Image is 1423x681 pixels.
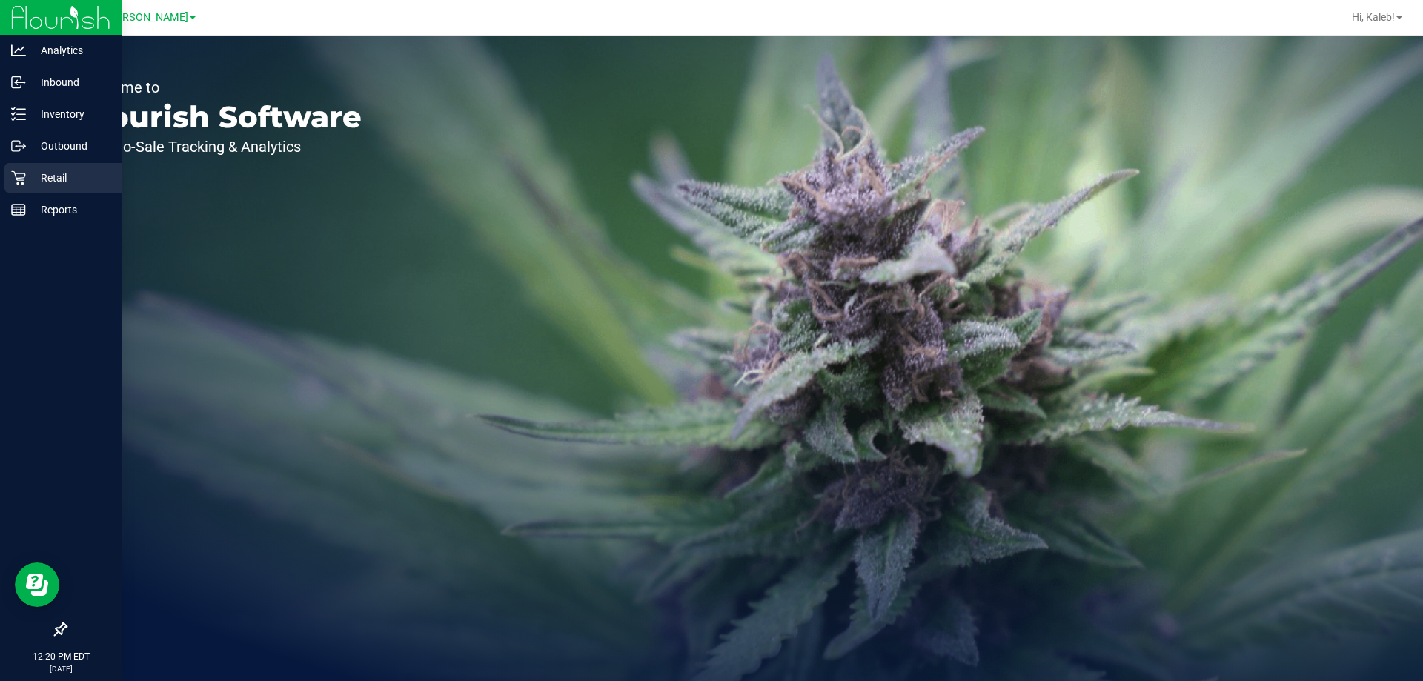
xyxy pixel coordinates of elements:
[80,139,362,154] p: Seed-to-Sale Tracking & Analytics
[26,201,115,219] p: Reports
[7,650,115,663] p: 12:20 PM EDT
[26,137,115,155] p: Outbound
[11,107,26,122] inline-svg: Inventory
[107,11,188,24] span: [PERSON_NAME]
[11,75,26,90] inline-svg: Inbound
[26,73,115,91] p: Inbound
[7,663,115,674] p: [DATE]
[80,80,362,95] p: Welcome to
[11,139,26,153] inline-svg: Outbound
[1352,11,1395,23] span: Hi, Kaleb!
[15,562,59,607] iframe: Resource center
[11,170,26,185] inline-svg: Retail
[80,102,362,132] p: Flourish Software
[11,43,26,58] inline-svg: Analytics
[26,169,115,187] p: Retail
[11,202,26,217] inline-svg: Reports
[26,105,115,123] p: Inventory
[26,41,115,59] p: Analytics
